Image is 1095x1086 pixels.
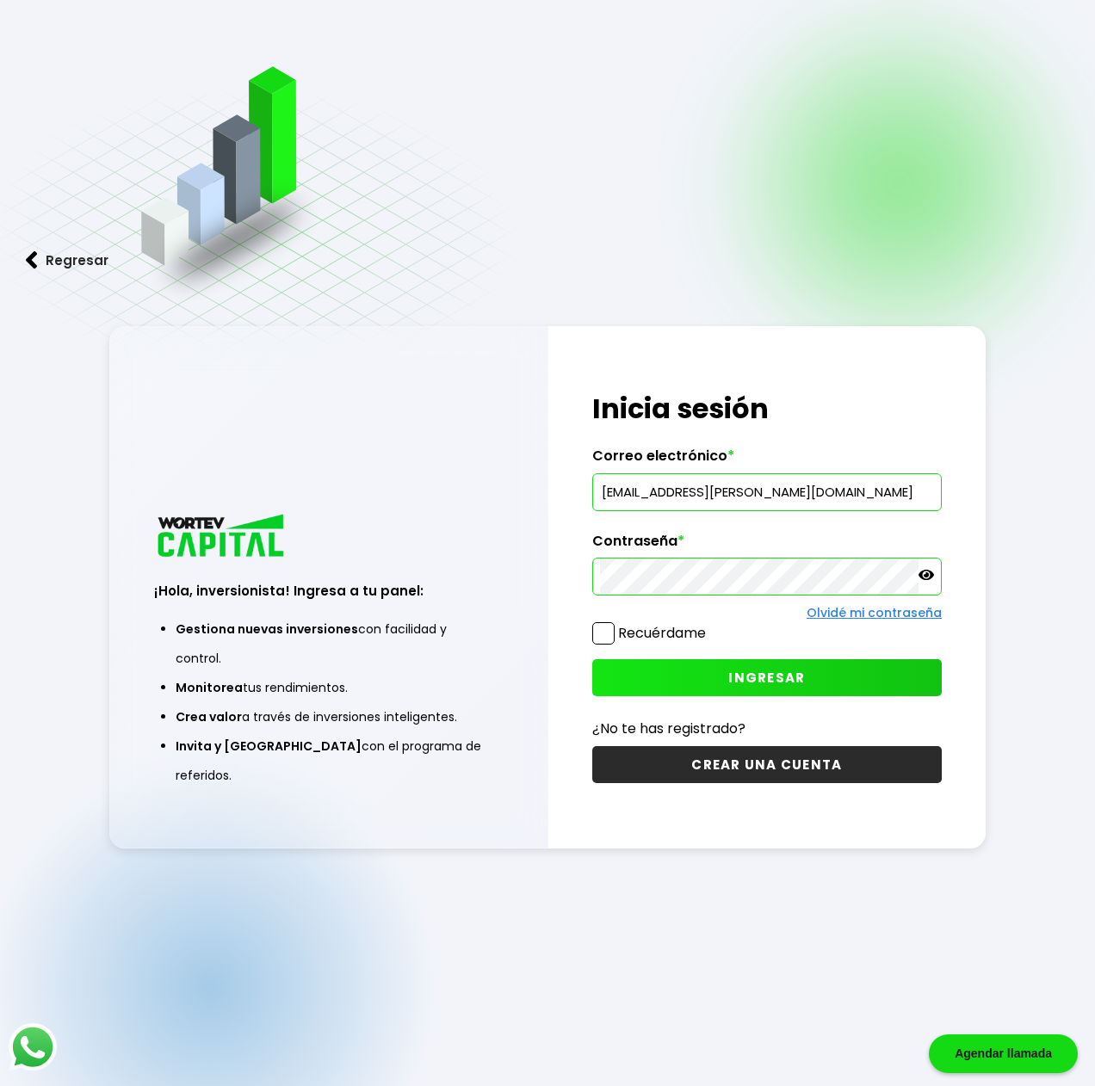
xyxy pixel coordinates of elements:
h1: Inicia sesión [592,388,942,429]
button: CREAR UNA CUENTA [592,746,942,783]
label: Recuérdame [618,623,706,643]
button: INGRESAR [592,659,942,696]
h3: ¡Hola, inversionista! Ingresa a tu panel: [154,581,504,601]
img: flecha izquierda [26,251,38,269]
span: Monitorea [176,679,243,696]
li: tus rendimientos. [176,673,482,702]
li: a través de inversiones inteligentes. [176,702,482,731]
span: INGRESAR [728,669,805,687]
span: Gestiona nuevas inversiones [176,620,358,638]
img: logos_whatsapp-icon.242b2217.svg [9,1023,57,1071]
a: Olvidé mi contraseña [807,604,942,621]
p: ¿No te has registrado? [592,718,942,739]
label: Correo electrónico [592,447,942,473]
input: hola@wortev.capital [600,474,934,510]
span: Crea valor [176,708,242,725]
label: Contraseña [592,533,942,558]
span: Invita y [GEOGRAPHIC_DATA] [176,737,362,755]
a: ¿No te has registrado?CREAR UNA CUENTA [592,718,942,783]
img: logo_wortev_capital [154,512,290,563]
li: con facilidad y control. [176,614,482,673]
li: con el programa de referidos. [176,731,482,790]
div: Agendar llamada [929,1034,1078,1073]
